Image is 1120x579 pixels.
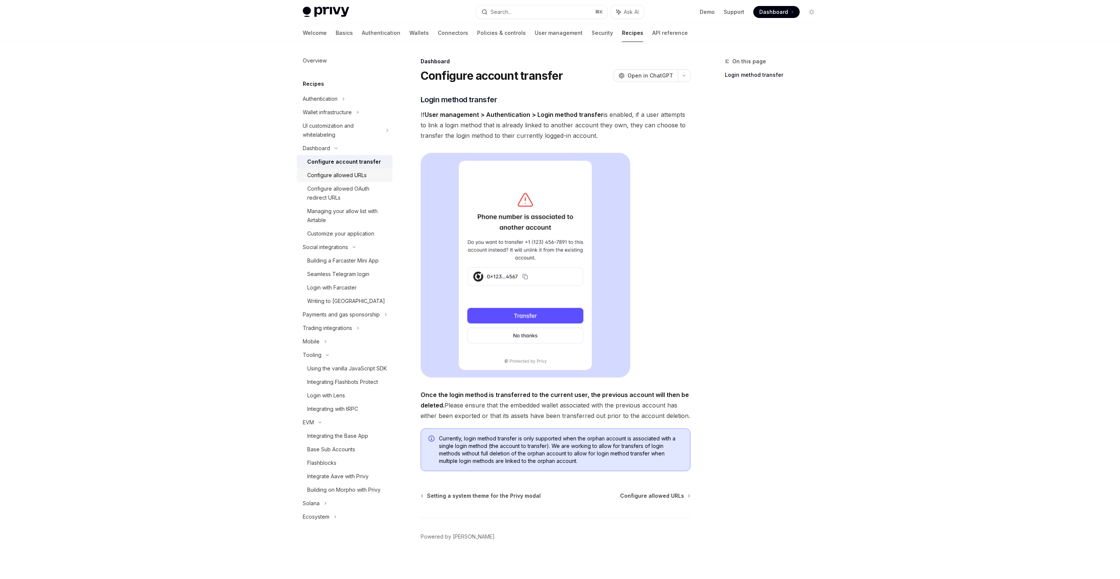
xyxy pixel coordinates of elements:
div: Configure account transfer [307,157,381,166]
button: Open in ChatGPT [614,69,678,82]
div: Base Sub Accounts [307,445,355,454]
a: Support [724,8,744,16]
a: Overview [297,54,393,67]
span: Dashboard [759,8,788,16]
h1: Configure account transfer [421,69,563,82]
span: Login method transfer [421,94,497,105]
div: Building on Morpho with Privy [307,485,381,494]
div: Configure allowed OAuth redirect URLs [307,184,388,202]
div: Tooling [303,351,321,360]
a: Login with Lens [297,389,393,402]
a: Authentication [362,24,400,42]
div: Login with Farcaster [307,283,357,292]
span: Currently, login method transfer is only supported when the orphan account is associated with a s... [439,435,683,465]
a: Integrating Flashbots Protect [297,375,393,389]
a: Powered by [PERSON_NAME] [421,533,495,540]
a: Integrating the Base App [297,429,393,443]
a: Flashblocks [297,456,393,470]
span: Setting a system theme for the Privy modal [427,492,541,500]
a: Integrate Aave with Privy [297,470,393,483]
a: Building a Farcaster Mini App [297,254,393,267]
strong: Once the login method is transferred to the current user, the previous account will then be deleted. [421,391,689,409]
div: Authentication [303,94,338,103]
div: Configure allowed URLs [307,171,367,180]
a: Basics [336,24,353,42]
a: Configure allowed URLs [620,492,690,500]
a: Configure account transfer [297,155,393,169]
div: Integrating the Base App [307,431,368,440]
div: Overview [303,56,327,65]
a: API reference [652,24,688,42]
div: EVM [303,418,314,427]
div: Writing to [GEOGRAPHIC_DATA] [307,297,385,306]
a: Connectors [438,24,468,42]
a: Login with Farcaster [297,281,393,294]
div: Wallet infrastructure [303,108,352,117]
div: Ecosystem [303,512,329,521]
div: Login with Lens [307,391,345,400]
a: Managing your allow list with Airtable [297,204,393,227]
img: light logo [303,7,349,17]
a: Recipes [622,24,643,42]
a: Setting a system theme for the Privy modal [421,492,541,500]
a: Configure allowed URLs [297,169,393,182]
span: On this page [732,57,766,66]
span: Ask AI [624,8,639,16]
div: Managing your allow list with Airtable [307,207,388,225]
button: Toggle dark mode [806,6,818,18]
span: Open in ChatGPT [628,72,673,79]
div: Search... [491,7,512,16]
div: UI customization and whitelabeling [303,121,381,139]
a: Login method transfer [725,69,824,81]
a: Writing to [GEOGRAPHIC_DATA] [297,294,393,308]
a: User management [535,24,583,42]
a: Seamless Telegram login [297,267,393,281]
button: Ask AI [611,5,644,19]
a: Building on Morpho with Privy [297,483,393,497]
div: Building a Farcaster Mini App [307,256,379,265]
a: Using the vanilla JavaScript SDK [297,362,393,375]
img: Sample account transfer flow [421,153,630,378]
h5: Recipes [303,79,324,88]
a: Security [592,24,613,42]
span: ⌘ K [595,9,603,15]
a: Dashboard [753,6,800,18]
div: Integrating with tRPC [307,404,358,413]
a: Base Sub Accounts [297,443,393,456]
span: Configure allowed URLs [620,492,684,500]
div: Dashboard [421,58,690,65]
div: Mobile [303,337,320,346]
button: Search...⌘K [476,5,607,19]
div: Dashboard [303,144,330,153]
a: Wallets [409,24,429,42]
div: Trading integrations [303,324,352,333]
div: Using the vanilla JavaScript SDK [307,364,387,373]
span: Please ensure that the embedded wallet associated with the previous account has either been expor... [421,389,690,421]
div: Integrating Flashbots Protect [307,378,378,386]
div: Social integrations [303,243,348,252]
a: Welcome [303,24,327,42]
a: Integrating with tRPC [297,402,393,416]
div: Seamless Telegram login [307,270,369,279]
a: Customize your application [297,227,393,240]
svg: Info [428,436,436,443]
span: If is enabled, if a user attempts to link a login method that is already linked to another accoun... [421,109,690,141]
div: Solana [303,499,320,508]
div: Flashblocks [307,458,336,467]
div: Integrate Aave with Privy [307,472,369,481]
a: Demo [700,8,715,16]
div: Customize your application [307,229,374,238]
div: Payments and gas sponsorship [303,310,380,319]
a: Policies & controls [477,24,526,42]
strong: User management > Authentication > Login method transfer [425,111,604,118]
a: Configure allowed OAuth redirect URLs [297,182,393,204]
